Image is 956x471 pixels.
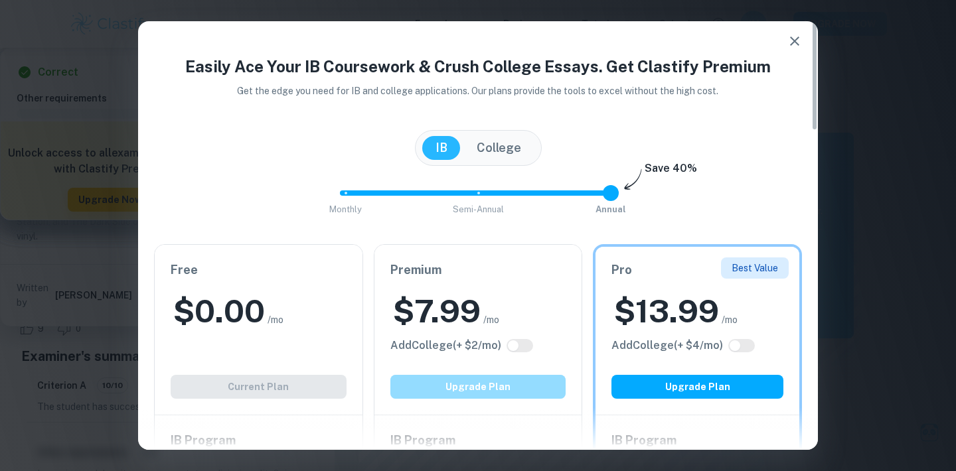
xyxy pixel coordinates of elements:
[219,84,738,98] p: Get the edge you need for IB and college applications. Our plans provide the tools to excel witho...
[483,312,499,327] span: /mo
[732,261,778,275] p: Best Value
[154,54,802,78] h4: Easily Ace Your IB Coursework & Crush College Essays. Get Clastify Premium
[390,261,566,279] h6: Premium
[268,312,283,327] span: /mo
[611,375,783,399] button: Upgrade Plan
[173,290,265,332] h2: $ 0.00
[329,204,362,214] span: Monthly
[390,375,566,399] button: Upgrade Plan
[624,168,642,191] img: subscription-arrow.svg
[645,161,697,183] h6: Save 40%
[463,136,534,160] button: College
[722,312,738,327] span: /mo
[171,261,347,279] h6: Free
[614,290,719,332] h2: $ 13.99
[422,136,461,160] button: IB
[393,290,481,332] h2: $ 7.99
[611,261,783,279] h6: Pro
[453,204,504,214] span: Semi-Annual
[596,204,626,214] span: Annual
[390,338,501,354] h6: Click to see all the additional College features.
[611,338,723,354] h6: Click to see all the additional College features.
